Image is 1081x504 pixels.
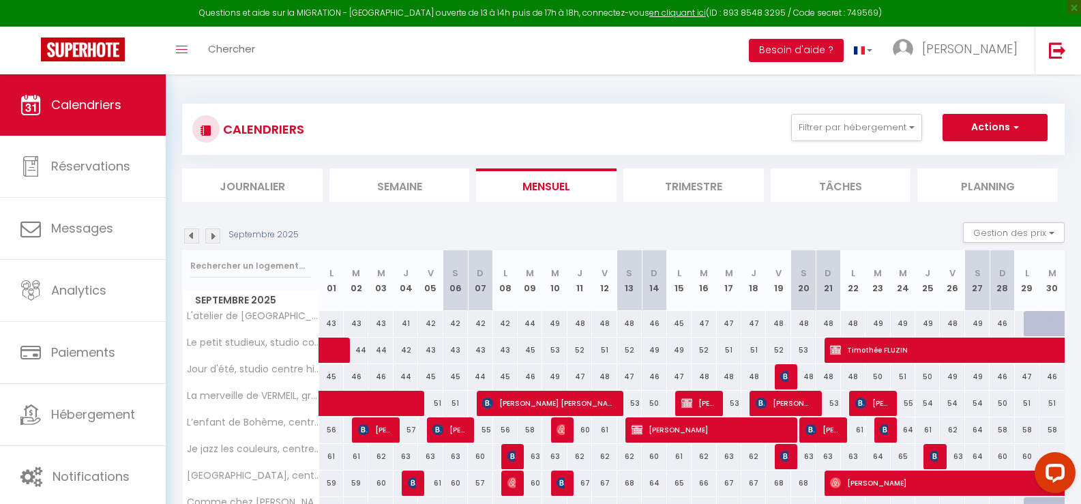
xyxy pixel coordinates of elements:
[208,42,255,56] span: Chercher
[198,27,265,74] a: Chercher
[692,444,716,469] div: 62
[185,444,321,454] span: Je jazz les couleurs, centre historique ALBI
[428,267,434,280] abbr: V
[493,338,518,363] div: 43
[418,250,443,311] th: 05
[51,282,106,299] span: Analytics
[632,417,787,443] span: [PERSON_NAME]
[567,471,592,496] div: 67
[344,444,368,469] div: 61
[717,364,741,389] div: 48
[319,364,344,389] div: 45
[468,471,492,496] div: 57
[518,471,542,496] div: 60
[418,311,443,336] div: 42
[567,364,592,389] div: 47
[567,444,592,469] div: 62
[51,158,130,175] span: Réservations
[617,444,642,469] div: 62
[443,471,468,496] div: 60
[816,391,840,416] div: 53
[557,417,565,443] span: [PERSON_NAME]
[220,114,304,145] h3: CALENDRIERS
[418,364,443,389] div: 45
[816,364,840,389] div: 48
[394,364,418,389] div: 44
[185,338,321,348] span: Le petit studieux, studio cosy sur Albi
[922,40,1018,57] span: [PERSON_NAME]
[642,391,666,416] div: 50
[642,444,666,469] div: 60
[865,311,890,336] div: 49
[841,444,865,469] div: 63
[940,250,964,311] th: 26
[418,338,443,363] div: 43
[841,364,865,389] div: 48
[1025,267,1029,280] abbr: L
[791,338,816,363] div: 53
[791,311,816,336] div: 48
[432,417,465,443] span: [PERSON_NAME]
[443,250,468,311] th: 06
[518,417,542,443] div: 58
[917,168,1058,202] li: Planning
[452,267,458,280] abbr: S
[891,364,915,389] div: 51
[567,311,592,336] div: 48
[940,364,964,389] div: 49
[791,250,816,311] th: 20
[741,471,766,496] div: 67
[626,267,632,280] abbr: S
[377,267,385,280] abbr: M
[476,168,617,202] li: Mensuel
[791,364,816,389] div: 48
[751,267,756,280] abbr: J
[228,228,299,241] p: Septembre 2025
[805,417,838,443] span: [PERSON_NAME]
[717,444,741,469] div: 63
[741,250,766,311] th: 18
[477,267,484,280] abbr: D
[319,471,344,496] div: 59
[358,417,391,443] span: [PERSON_NAME]
[468,364,492,389] div: 44
[468,250,492,311] th: 07
[677,267,681,280] abbr: L
[725,267,733,280] abbr: M
[468,311,492,336] div: 42
[692,250,716,311] th: 16
[717,311,741,336] div: 47
[368,471,393,496] div: 60
[990,311,1014,336] div: 46
[592,311,617,336] div: 48
[394,311,418,336] div: 41
[1039,417,1065,443] div: 58
[617,250,642,311] th: 13
[775,267,782,280] abbr: V
[700,267,708,280] abbr: M
[717,338,741,363] div: 51
[891,311,915,336] div: 49
[344,250,368,311] th: 02
[182,168,323,202] li: Journalier
[741,311,766,336] div: 47
[185,391,321,401] span: La merveille de VERMEIL, grand studio lumineux
[965,311,990,336] div: 49
[443,444,468,469] div: 63
[940,391,964,416] div: 54
[741,444,766,469] div: 62
[717,250,741,311] th: 17
[990,364,1014,389] div: 46
[592,417,617,443] div: 61
[880,417,888,443] span: [PERSON_NAME]
[443,364,468,389] div: 45
[617,338,642,363] div: 52
[344,311,368,336] div: 43
[51,220,113,237] span: Messages
[899,267,907,280] abbr: M
[766,250,790,311] th: 19
[526,267,534,280] abbr: M
[851,267,855,280] abbr: L
[801,267,807,280] abbr: S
